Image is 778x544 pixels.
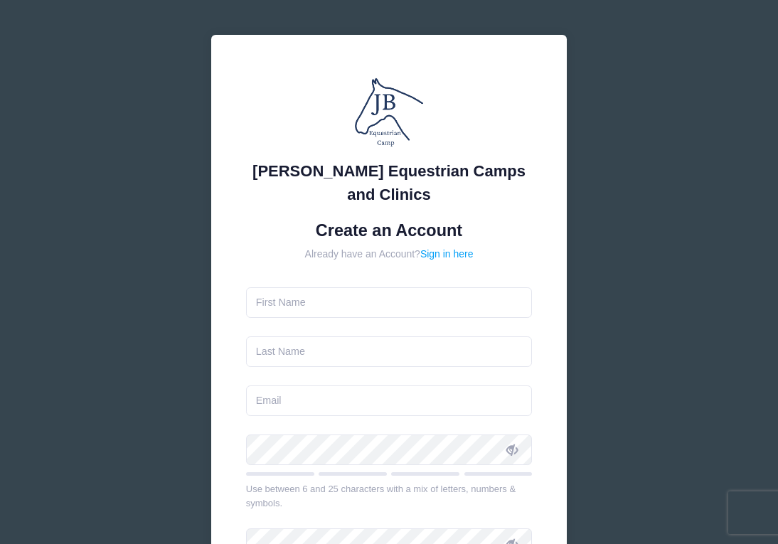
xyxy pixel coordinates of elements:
[246,247,533,262] div: Already have an Account?
[246,159,533,206] div: [PERSON_NAME] Equestrian Camps and Clinics
[246,220,533,240] h1: Create an Account
[246,385,533,416] input: Email
[246,482,533,510] div: Use between 6 and 25 characters with a mix of letters, numbers & symbols.
[346,70,432,155] img: Jessica Braswell Equestrian Camps and Clinics
[420,248,474,260] a: Sign in here
[246,336,533,367] input: Last Name
[246,287,533,318] input: First Name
